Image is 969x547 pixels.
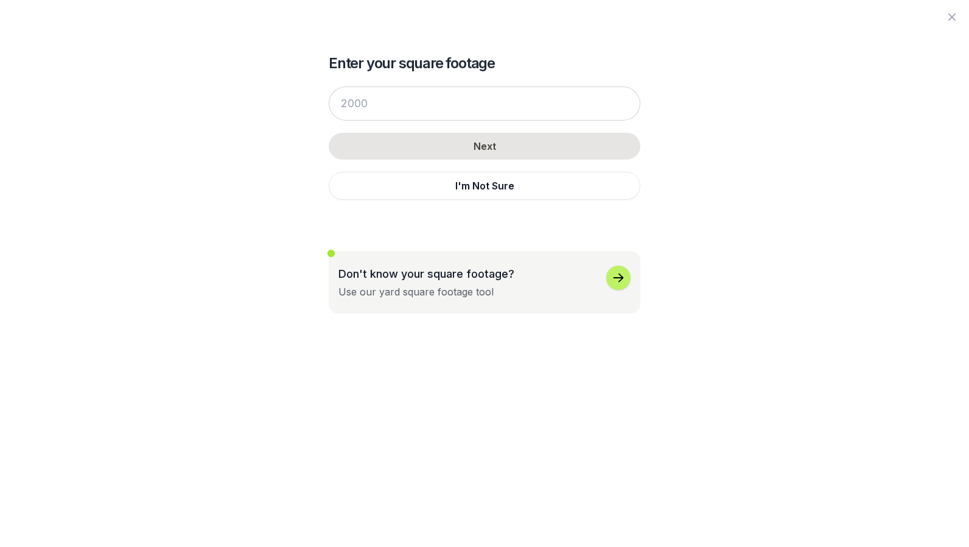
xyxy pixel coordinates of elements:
[329,172,640,200] button: I'm Not Sure
[329,133,640,160] button: Next
[338,266,514,282] p: Don't know your square footage?
[329,54,640,73] h2: Enter your square footage
[338,284,494,299] div: Use our yard square footage tool
[329,251,640,314] button: Don't know your square footage?Use our yard square footage tool
[329,86,640,121] input: 2000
